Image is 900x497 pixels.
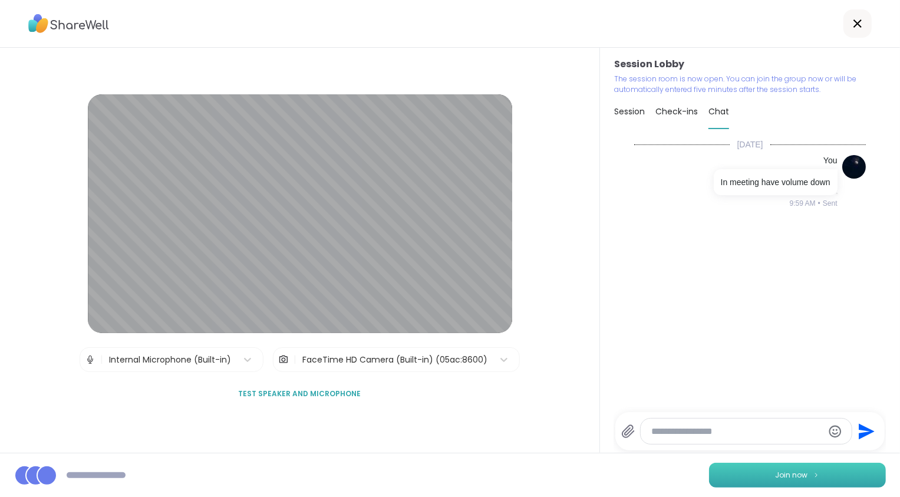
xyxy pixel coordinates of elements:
div: Internal Microphone (Built-in) [109,354,231,366]
img: Camera [278,348,289,371]
span: Chat [708,106,729,117]
span: [DATE] [730,139,770,150]
span: • [818,198,820,209]
textarea: Type your message [651,426,822,437]
span: Check-ins [655,106,698,117]
span: Sent [823,198,838,209]
h3: Session Lobby [614,57,886,71]
img: ShareWell Logomark [813,472,820,478]
button: Test speaker and microphone [234,381,366,406]
span: | [294,348,296,371]
div: FaceTime HD Camera (Built-in) (05ac:8600) [302,354,487,366]
span: Session [614,106,645,117]
p: The session room is now open. You can join the group now or will be automatically entered five mi... [614,74,886,95]
img: ShareWell Logo [28,10,109,37]
button: Send [852,418,879,445]
span: Test speaker and microphone [239,389,361,399]
span: | [100,348,103,371]
h4: You [823,155,838,167]
span: 9:59 AM [790,198,816,209]
p: In meeting have volume down [721,176,830,188]
img: Microphone [85,348,95,371]
img: https://sharewell-space-live.sfo3.digitaloceanspaces.com/user-generated/d7277878-0de6-43a2-a937-4... [842,155,866,179]
span: Join now [776,470,808,480]
button: Join now [709,463,886,488]
button: Emoji picker [828,424,842,439]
